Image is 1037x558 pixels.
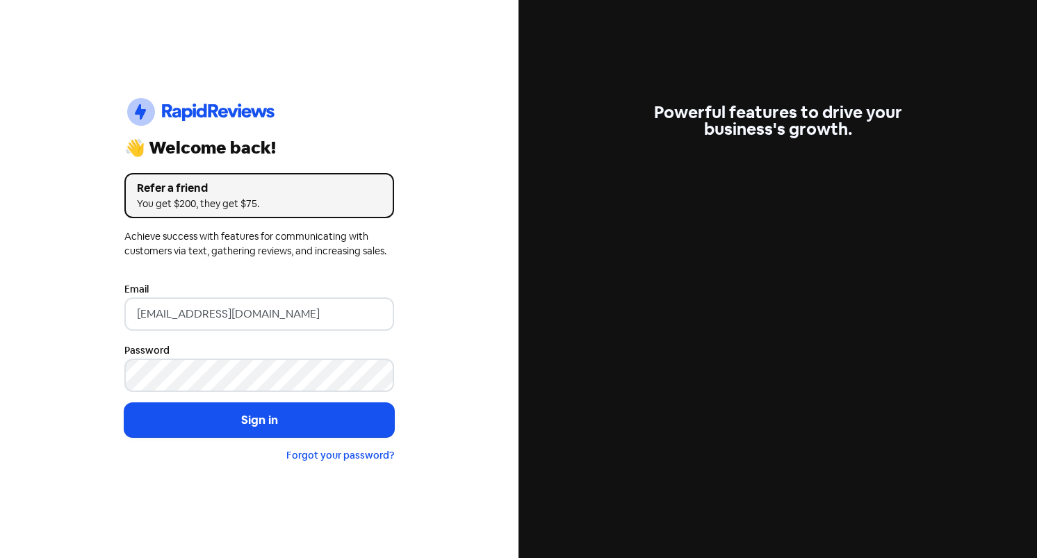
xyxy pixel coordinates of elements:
input: Enter your email address... [124,297,394,331]
div: Refer a friend [137,180,382,197]
label: Email [124,282,149,297]
label: Password [124,343,170,358]
div: You get $200, they get $75. [137,197,382,211]
div: Powerful features to drive your business's growth. [643,104,913,138]
button: Sign in [124,403,394,438]
div: 👋 Welcome back! [124,140,394,156]
a: Forgot your password? [286,449,394,461]
div: Achieve success with features for communicating with customers via text, gathering reviews, and i... [124,229,394,259]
